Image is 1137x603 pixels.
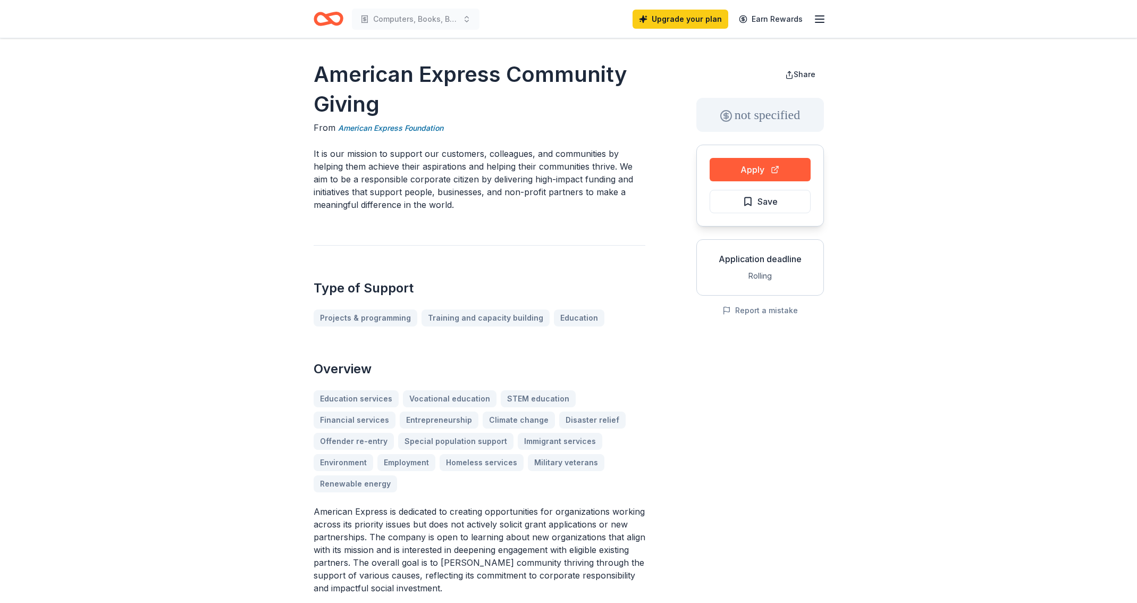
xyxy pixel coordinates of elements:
[314,6,343,31] a: Home
[710,158,811,181] button: Apply
[777,64,824,85] button: Share
[757,195,778,208] span: Save
[705,270,815,282] div: Rolling
[314,309,417,326] a: Projects & programming
[314,280,645,297] h2: Type of Support
[633,10,728,29] a: Upgrade your plan
[314,361,645,378] h2: Overview
[794,70,815,79] span: Share
[422,309,550,326] a: Training and capacity building
[314,147,645,211] p: It is our mission to support our customers, colleagues, and communities by helping them achieve t...
[352,9,479,30] button: Computers, Books, Blankets and Beyond: Creating Comfort and Connection Through [PERSON_NAME] and ...
[373,13,458,26] span: Computers, Books, Blankets and Beyond: Creating Comfort and Connection Through [PERSON_NAME] and ...
[710,190,811,213] button: Save
[314,505,645,594] p: American Express is dedicated to creating opportunities for organizations working across its prio...
[338,122,443,135] a: American Express Foundation
[722,304,798,317] button: Report a mistake
[314,60,645,119] h1: American Express Community Giving
[705,253,815,265] div: Application deadline
[314,121,645,135] div: From
[696,98,824,132] div: not specified
[732,10,809,29] a: Earn Rewards
[554,309,604,326] a: Education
